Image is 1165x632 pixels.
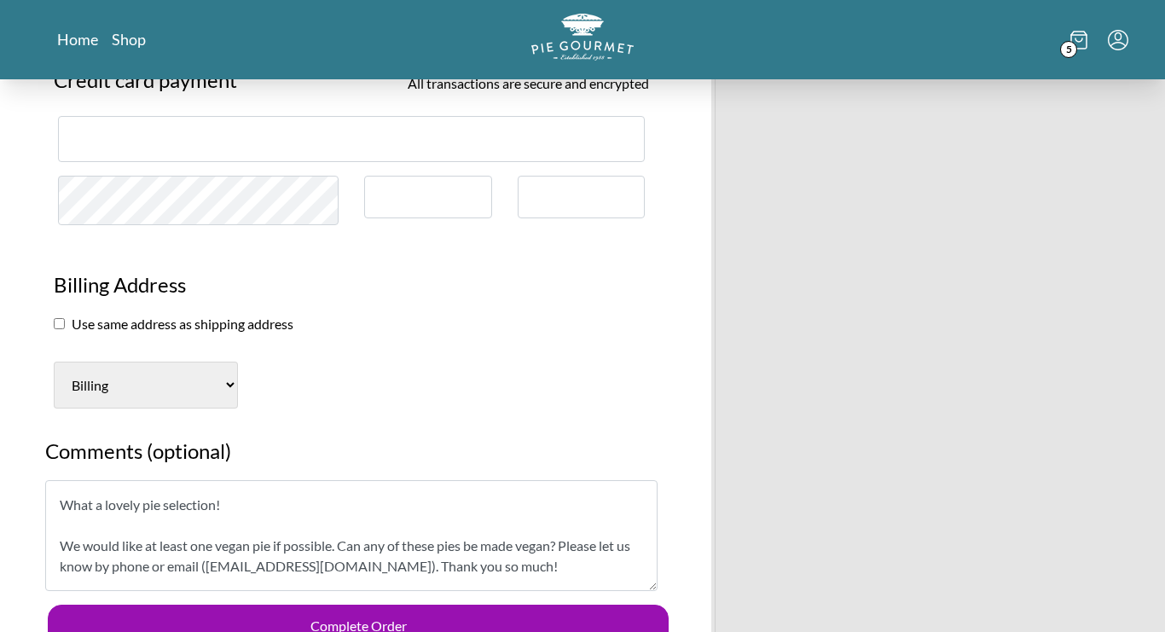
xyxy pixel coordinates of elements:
img: logo [531,14,634,61]
iframe: Secure card number input frame [72,130,630,147]
iframe: Secure CVC input frame [532,190,631,205]
section: Use same address as shipping address [54,314,649,334]
textarea: What a lovely pie selection! We would like at least one vegan pie if possible. Can any of these p... [45,480,658,591]
h3: Billing Address [54,270,649,314]
button: Menu [1108,30,1128,50]
a: Shop [112,29,146,49]
iframe: Secure expiration date input frame [379,190,478,205]
a: Home [57,29,98,49]
a: Logo [531,14,634,66]
span: All transactions are secure and encrypted [408,73,649,94]
h2: Comments (optional) [45,436,658,480]
span: Credit card payment [54,65,237,96]
span: 5 [1060,41,1077,58]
